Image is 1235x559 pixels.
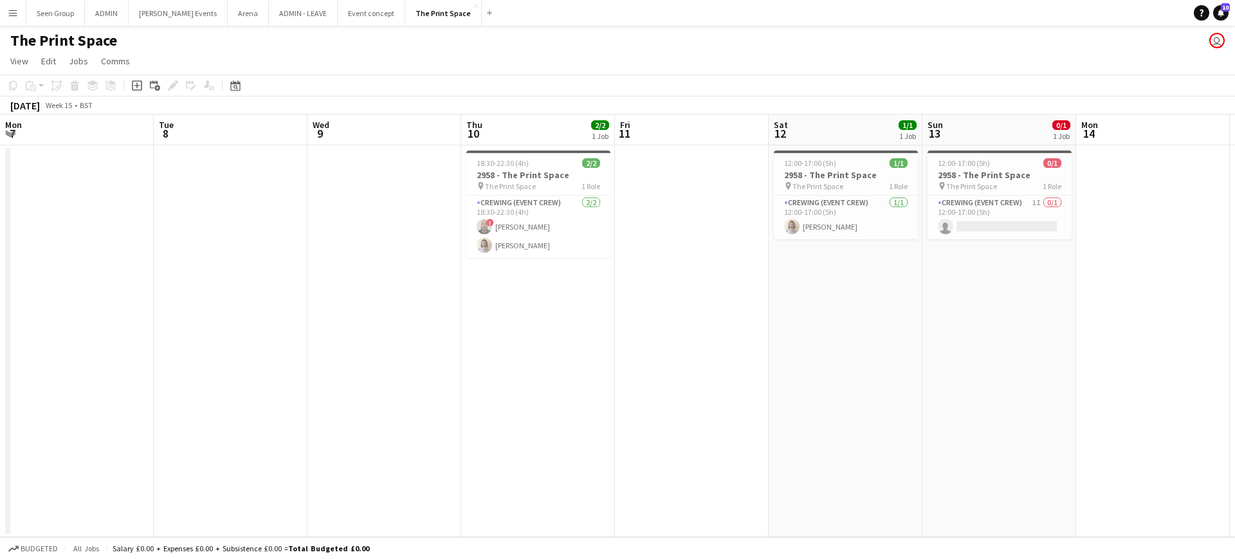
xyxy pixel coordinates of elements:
a: Comms [96,53,135,69]
span: Thu [466,119,482,131]
span: 0/1 [1043,158,1061,168]
h3: 2958 - The Print Space [774,169,918,181]
span: 12:00-17:00 (5h) [938,158,990,168]
div: BST [80,100,93,110]
button: ADMIN - LEAVE [269,1,338,26]
button: ADMIN [85,1,129,26]
button: Seen Group [26,1,85,26]
span: 1 Role [1043,181,1061,191]
span: The Print Space [485,181,536,191]
span: 12:00-17:00 (5h) [784,158,836,168]
h3: 2958 - The Print Space [928,169,1072,181]
app-job-card: 18:30-22:30 (4h)2/22958 - The Print Space The Print Space1 RoleCrewing (Event Crew)2/218:30-22:30... [466,151,610,258]
span: Mon [1081,119,1098,131]
span: 2/2 [591,120,609,130]
button: The Print Space [405,1,482,26]
span: Sun [928,119,943,131]
span: 1 Role [889,181,908,191]
span: All jobs [71,544,102,553]
span: Wed [313,119,329,131]
span: Budgeted [21,544,58,553]
a: View [5,53,33,69]
span: 13 [926,126,943,141]
app-job-card: 12:00-17:00 (5h)1/12958 - The Print Space The Print Space1 RoleCrewing (Event Crew)1/112:00-17:00... [774,151,918,239]
span: Week 15 [42,100,75,110]
span: 1/1 [890,158,908,168]
span: The Print Space [946,181,997,191]
span: 1/1 [899,120,917,130]
span: Fri [620,119,630,131]
span: Total Budgeted £0.00 [288,544,369,553]
span: 18:30-22:30 (4h) [477,158,529,168]
h3: 2958 - The Print Space [466,169,610,181]
button: Arena [228,1,269,26]
span: Tue [159,119,174,131]
span: 2/2 [582,158,600,168]
span: 0/1 [1052,120,1070,130]
span: The Print Space [792,181,843,191]
app-card-role: Crewing (Event Crew)2/218:30-22:30 (4h)![PERSON_NAME][PERSON_NAME] [466,196,610,258]
div: 1 Job [1053,131,1070,141]
div: 1 Job [899,131,916,141]
h1: The Print Space [10,31,117,50]
div: Salary £0.00 + Expenses £0.00 + Subsistence £0.00 = [113,544,369,553]
a: Edit [36,53,61,69]
span: Comms [101,55,130,67]
app-user-avatar: Andrew Boatright [1209,33,1225,48]
app-card-role: Crewing (Event Crew)1I0/112:00-17:00 (5h) [928,196,1072,239]
a: Jobs [64,53,93,69]
button: Event concept [338,1,405,26]
a: 10 [1213,5,1229,21]
app-job-card: 12:00-17:00 (5h)0/12958 - The Print Space The Print Space1 RoleCrewing (Event Crew)1I0/112:00-17:... [928,151,1072,239]
div: [DATE] [10,99,40,112]
span: Sat [774,119,788,131]
span: 9 [311,126,329,141]
span: 12 [772,126,788,141]
span: Mon [5,119,22,131]
span: ! [486,219,494,226]
button: Budgeted [6,542,60,556]
app-card-role: Crewing (Event Crew)1/112:00-17:00 (5h)[PERSON_NAME] [774,196,918,239]
span: 11 [618,126,630,141]
span: 7 [3,126,22,141]
span: 8 [157,126,174,141]
span: 14 [1079,126,1098,141]
span: Jobs [69,55,88,67]
button: [PERSON_NAME] Events [129,1,228,26]
span: Edit [41,55,56,67]
span: 10 [1221,3,1230,12]
span: View [10,55,28,67]
div: 1 Job [592,131,608,141]
span: 10 [464,126,482,141]
span: 1 Role [581,181,600,191]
